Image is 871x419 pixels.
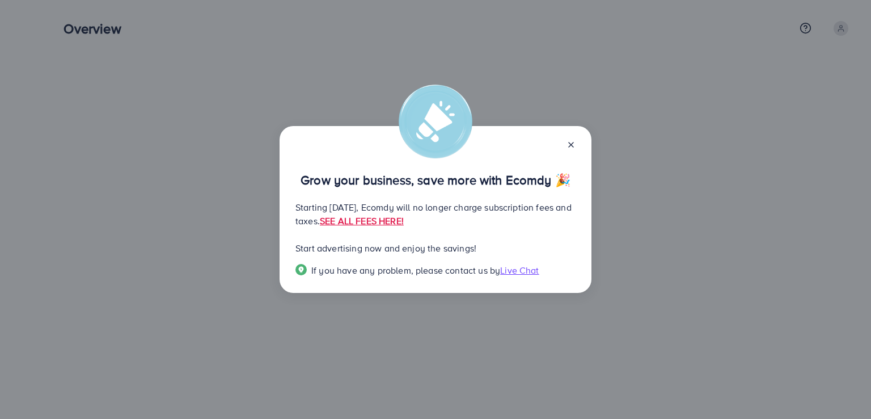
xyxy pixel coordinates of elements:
[295,173,576,187] p: Grow your business, save more with Ecomdy 🎉
[311,264,500,276] span: If you have any problem, please contact us by
[320,215,404,227] a: SEE ALL FEES HERE!
[500,264,539,276] span: Live Chat
[295,241,576,255] p: Start advertising now and enjoy the savings!
[295,200,576,228] p: Starting [DATE], Ecomdy will no longer charge subscription fees and taxes.
[399,85,472,158] img: alert
[295,264,307,275] img: Popup guide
